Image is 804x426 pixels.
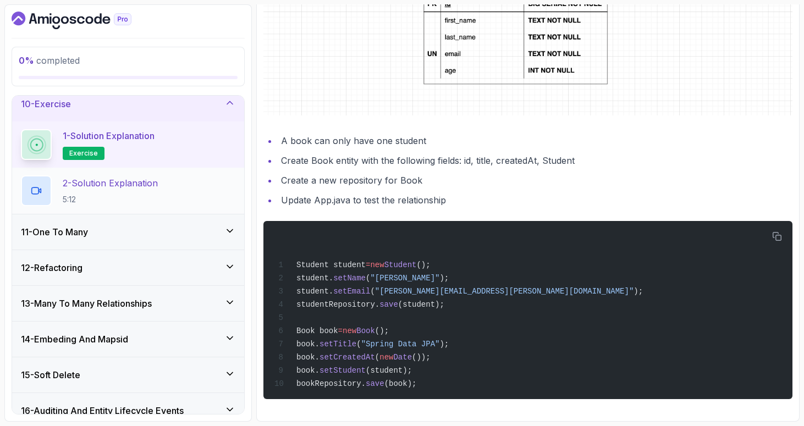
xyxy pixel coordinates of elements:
h3: 15 - Soft Delete [21,368,80,381]
span: book. [296,366,320,375]
span: new [343,327,356,335]
span: bookRepository. [296,379,366,388]
p: 5:12 [63,194,158,205]
span: book. [296,353,320,362]
li: Update App.java to test the relationship [278,192,792,208]
span: Student [384,261,417,269]
span: = [338,327,343,335]
button: 10-Exercise [12,86,244,121]
h3: 14 - Embeding And Mapsid [21,333,128,346]
h3: 13 - Many To Many Relationships [21,297,152,310]
span: ); [439,340,449,348]
span: setCreatedAt [320,353,375,362]
button: 12-Refactoring [12,250,244,285]
span: new [370,261,384,269]
span: student. [296,287,333,296]
span: (student); [398,300,444,309]
span: save [366,379,384,388]
h3: 12 - Refactoring [21,261,82,274]
li: A book can only have one student [278,133,792,148]
span: Book [356,327,375,335]
span: ); [439,274,449,283]
span: Date [393,353,412,362]
span: Student student [296,261,366,269]
span: new [379,353,393,362]
button: 2-Solution Explanation5:12 [21,175,235,206]
span: setStudent [320,366,366,375]
span: (); [416,261,430,269]
button: 1-Solution Explanationexercise [21,129,235,160]
button: 14-Embeding And Mapsid [12,322,244,357]
span: ( [375,353,379,362]
p: 2 - Solution Explanation [63,176,158,190]
span: setTitle [320,340,356,348]
span: (book); [384,379,417,388]
span: "[PERSON_NAME]" [370,274,439,283]
span: ); [634,287,643,296]
span: Book book [296,327,338,335]
button: 13-Many To Many Relationships [12,286,244,321]
span: book. [296,340,320,348]
span: "Spring Data JPA" [361,340,440,348]
span: setEmail [333,287,370,296]
span: exercise [69,149,98,158]
button: 15-Soft Delete [12,357,244,392]
span: "[PERSON_NAME][EMAIL_ADDRESS][PERSON_NAME][DOMAIN_NAME]" [375,287,634,296]
p: 1 - Solution Explanation [63,129,155,142]
span: studentRepository. [296,300,379,309]
button: 11-One To Many [12,214,244,250]
h3: 11 - One To Many [21,225,88,239]
span: = [366,261,370,269]
li: Create a new repository for Book [278,173,792,188]
span: completed [19,55,80,66]
span: save [379,300,398,309]
span: ()); [412,353,431,362]
li: Create Book entity with the following fields: id, title, createdAt, Student [278,153,792,168]
span: ( [366,274,370,283]
span: setName [333,274,366,283]
span: student. [296,274,333,283]
h3: 16 - Auditing And Entity Lifecycle Events [21,404,184,417]
span: ( [370,287,375,296]
span: ( [356,340,361,348]
span: 0 % [19,55,34,66]
h3: 10 - Exercise [21,97,71,110]
span: (); [375,327,389,335]
span: (student); [366,366,412,375]
a: Dashboard [12,12,157,29]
